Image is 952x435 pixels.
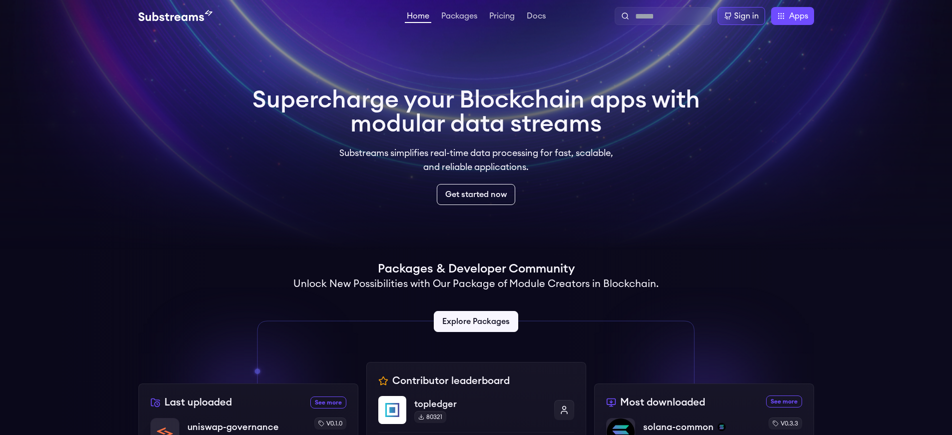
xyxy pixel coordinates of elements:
[378,261,575,277] h1: Packages & Developer Community
[405,12,431,23] a: Home
[769,417,802,429] div: v0.3.3
[378,396,406,424] img: topledger
[414,397,546,411] p: topledger
[525,12,548,22] a: Docs
[718,7,765,25] a: Sign in
[252,88,700,136] h1: Supercharge your Blockchain apps with modular data streams
[437,184,515,205] a: Get started now
[310,396,346,408] a: See more recently uploaded packages
[378,396,574,432] a: topledgertopledger80321
[314,417,346,429] div: v0.1.0
[332,146,620,174] p: Substreams simplifies real-time data processing for fast, scalable, and reliable applications.
[293,277,659,291] h2: Unlock New Possibilities with Our Package of Module Creators in Blockchain.
[434,311,518,332] a: Explore Packages
[718,423,726,431] img: solana
[439,12,479,22] a: Packages
[414,411,446,423] div: 80321
[734,10,759,22] div: Sign in
[766,395,802,407] a: See more most downloaded packages
[187,420,279,434] p: uniswap-governance
[789,10,808,22] span: Apps
[643,420,714,434] p: solana-common
[138,10,212,22] img: Substream's logo
[487,12,517,22] a: Pricing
